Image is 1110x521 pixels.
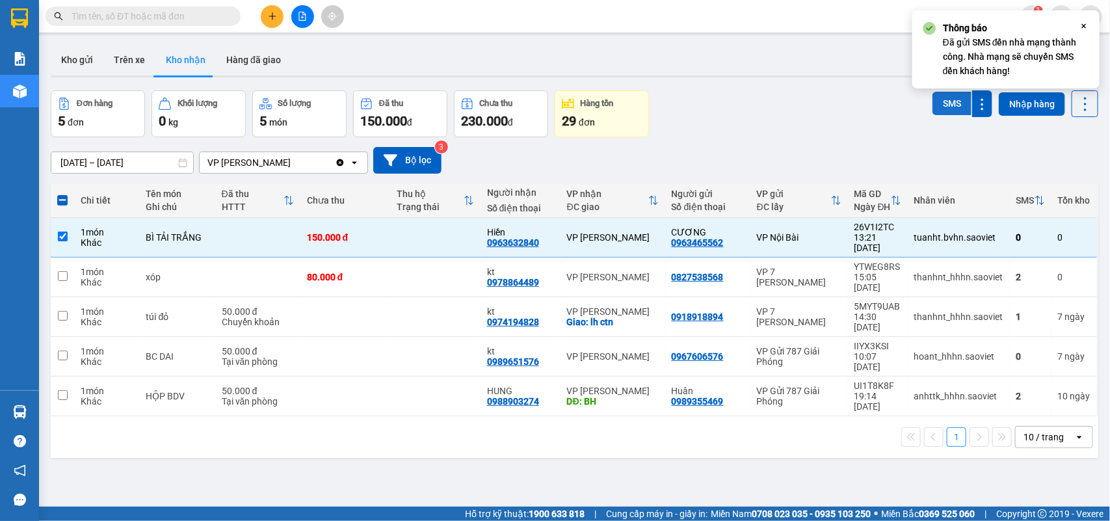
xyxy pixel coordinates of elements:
[854,381,901,391] div: UI1T8K8F
[222,317,294,327] div: Chuyển khoản
[360,113,407,129] span: 150.000
[454,90,548,137] button: Chưa thu230.000đ
[373,147,442,174] button: Bộ lọc
[854,341,901,351] div: IIYX3KSI
[81,317,133,327] div: Khác
[487,306,554,317] div: kt
[81,237,133,248] div: Khác
[252,90,347,137] button: Số lượng5món
[487,356,539,367] div: 0989651576
[750,183,848,218] th: Toggle SortBy
[1058,312,1090,322] div: 7
[757,346,841,367] div: VP Gửi 787 Giải Phóng
[487,317,539,327] div: 0974194828
[379,99,403,108] div: Đã thu
[1058,391,1090,401] div: 10
[854,222,901,232] div: 26V1I2TC
[222,202,284,212] div: HTTT
[567,306,659,317] div: VP [PERSON_NAME]
[508,117,513,127] span: đ
[298,12,307,21] span: file-add
[1016,312,1045,322] div: 1
[854,232,901,253] div: 13:21 [DATE]
[487,187,554,198] div: Người nhận
[207,156,291,169] div: VP [PERSON_NAME]
[259,113,267,129] span: 5
[222,356,294,367] div: Tại văn phòng
[146,189,209,199] div: Tên món
[321,5,344,28] button: aim
[561,183,665,218] th: Toggle SortBy
[1058,351,1090,362] div: 7
[13,85,27,98] img: warehouse-icon
[77,99,112,108] div: Đơn hàng
[487,227,554,237] div: Hiền
[854,301,901,312] div: 5MYT9UAB
[81,277,133,287] div: Khác
[529,509,585,519] strong: 1900 633 818
[672,202,744,212] div: Số điện thoại
[146,232,209,243] div: BÌ TẢI TRẮNG
[291,5,314,28] button: file-add
[487,203,554,213] div: Số điện thoại
[914,391,1003,401] div: anhttk_hhhn.saoviet
[943,23,987,33] strong: Thông báo
[307,272,384,282] div: 80.000 đ
[72,9,225,23] input: Tìm tên, số ĐT hoặc mã đơn
[51,152,193,173] input: Select a date range.
[435,140,448,154] sup: 3
[68,117,84,127] span: đơn
[916,8,1021,24] span: phitt_bvbh.saoviet
[672,237,724,248] div: 0963465562
[672,272,724,282] div: 0827538568
[1010,183,1051,218] th: Toggle SortBy
[567,396,659,407] div: DĐ: BH
[487,346,554,356] div: kt
[81,396,133,407] div: Khác
[268,12,277,21] span: plus
[606,507,707,521] span: Cung cấp máy in - giấy in:
[579,117,595,127] span: đơn
[397,202,464,212] div: Trạng thái
[854,189,891,199] div: Mã GD
[1079,5,1102,28] button: caret-down
[487,396,539,407] div: 0988903274
[914,232,1003,243] div: tuanht.bvhn.saoviet
[1065,312,1085,322] span: ngày
[874,511,878,516] span: ⚪️
[81,356,133,367] div: Khác
[932,92,971,115] button: SMS
[146,272,209,282] div: xóp
[328,12,337,21] span: aim
[81,346,133,356] div: 1 món
[984,507,986,521] span: |
[757,306,841,327] div: VP 7 [PERSON_NAME]
[1016,391,1045,401] div: 2
[562,113,576,129] span: 29
[397,189,464,199] div: Thu hộ
[567,232,659,243] div: VP [PERSON_NAME]
[81,386,133,396] div: 1 món
[1038,509,1047,518] span: copyright
[51,44,103,75] button: Kho gửi
[81,227,133,237] div: 1 món
[335,157,345,168] svg: Clear value
[159,113,166,129] span: 0
[943,21,1079,78] div: Đã gửi SMS đến nhà mạng thành công. Nhà mạng sẽ chuyển SMS đến khách hàng!
[11,8,28,28] img: logo-vxr
[672,227,744,237] div: CƯƠNG
[146,202,209,212] div: Ghi chú
[1058,232,1090,243] div: 0
[353,90,447,137] button: Đã thu150.000đ
[672,351,724,362] div: 0967606576
[672,189,744,199] div: Người gửi
[672,386,744,396] div: Huân
[152,90,246,137] button: Khối lượng0kg
[146,391,209,401] div: HỘP BDV
[567,351,659,362] div: VP [PERSON_NAME]
[567,202,648,212] div: ĐC giao
[390,183,481,218] th: Toggle SortBy
[480,99,513,108] div: Chưa thu
[81,306,133,317] div: 1 món
[168,117,178,127] span: kg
